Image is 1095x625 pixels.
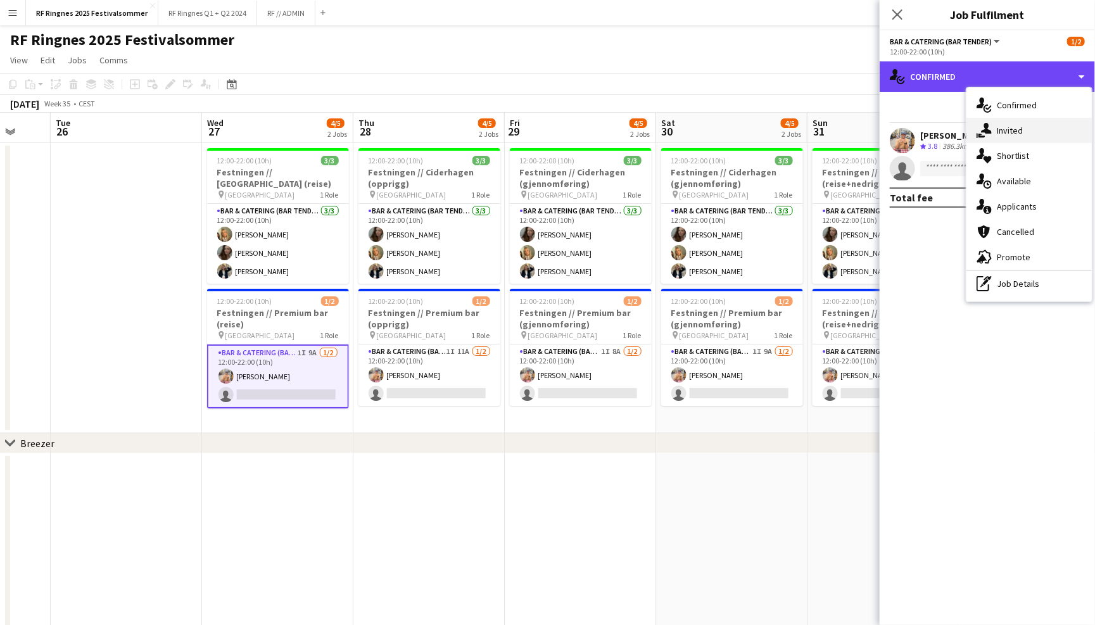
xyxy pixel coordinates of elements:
[42,99,73,108] span: Week 35
[966,244,1092,270] div: Promote
[207,148,349,284] app-job-card: 12:00-22:00 (10h)3/3Festningen // [GEOGRAPHIC_DATA] (reise) [GEOGRAPHIC_DATA]1 RoleBar & Catering...
[813,307,954,330] h3: Festningen // Premium bar (reise+nedrigg)
[831,331,901,340] span: [GEOGRAPHIC_DATA]
[813,148,954,284] app-job-card: 12:00-22:00 (10h)3/3Festningen // Ciderhagen (reise+nedrigg) [GEOGRAPHIC_DATA]1 RoleBar & Caterin...
[10,98,39,110] div: [DATE]
[813,344,954,406] app-card-role: Bar & Catering (Bar Tender)1I9A1/212:00-22:00 (10h)[PERSON_NAME]
[207,289,349,408] div: 12:00-22:00 (10h)1/2Festningen // Premium bar (reise) [GEOGRAPHIC_DATA]1 RoleBar & Catering (Bar ...
[207,117,224,129] span: Wed
[661,117,675,129] span: Sat
[63,52,92,68] a: Jobs
[624,296,642,306] span: 1/2
[257,1,315,25] button: RF // ADMIN
[358,307,500,330] h3: Festningen // Premium bar (opprigg)
[472,156,490,165] span: 3/3
[928,141,937,151] span: 3.8
[880,61,1095,92] div: Confirmed
[358,344,500,406] app-card-role: Bar & Catering (Bar Tender)1I11A1/212:00-22:00 (10h)[PERSON_NAME]
[890,37,992,46] span: Bar & Catering (Bar Tender)
[358,204,500,284] app-card-role: Bar & Catering (Bar Tender)3/312:00-22:00 (10h)[PERSON_NAME][PERSON_NAME][PERSON_NAME]
[510,307,652,330] h3: Festningen // Premium bar (gjennomføring)
[20,437,54,450] div: Breezer
[661,289,803,406] app-job-card: 12:00-22:00 (10h)1/2Festningen // Premium bar (gjennomføring) [GEOGRAPHIC_DATA]1 RoleBar & Cateri...
[659,124,675,139] span: 30
[966,219,1092,244] div: Cancelled
[377,331,446,340] span: [GEOGRAPHIC_DATA]
[357,124,374,139] span: 28
[775,331,793,340] span: 1 Role
[358,117,374,129] span: Thu
[823,156,878,165] span: 12:00-22:00 (10h)
[813,167,954,189] h3: Festningen // Ciderhagen (reise+nedrigg)
[10,30,234,49] h1: RF Ringnes 2025 Festivalsommer
[225,331,295,340] span: [GEOGRAPHIC_DATA]
[630,118,647,128] span: 4/5
[510,148,652,284] app-job-card: 12:00-22:00 (10h)3/3Festningen // Ciderhagen (gjennomføring) [GEOGRAPHIC_DATA]1 RoleBar & Caterin...
[782,129,801,139] div: 2 Jobs
[520,296,575,306] span: 12:00-22:00 (10h)
[510,204,652,284] app-card-role: Bar & Catering (Bar Tender)3/312:00-22:00 (10h)[PERSON_NAME][PERSON_NAME][PERSON_NAME]
[68,54,87,66] span: Jobs
[99,54,128,66] span: Comms
[327,129,347,139] div: 2 Jobs
[680,331,749,340] span: [GEOGRAPHIC_DATA]
[158,1,257,25] button: RF Ringnes Q1 + Q2 2024
[775,190,793,199] span: 1 Role
[966,92,1092,118] div: Confirmed
[217,296,272,306] span: 12:00-22:00 (10h)
[661,167,803,189] h3: Festningen // Ciderhagen (gjennomføring)
[661,344,803,406] app-card-role: Bar & Catering (Bar Tender)1I9A1/212:00-22:00 (10h)[PERSON_NAME]
[35,52,60,68] a: Edit
[207,204,349,284] app-card-role: Bar & Catering (Bar Tender)3/312:00-22:00 (10h)[PERSON_NAME][PERSON_NAME][PERSON_NAME]
[781,118,799,128] span: 4/5
[10,54,28,66] span: View
[217,156,272,165] span: 12:00-22:00 (10h)
[510,289,652,406] app-job-card: 12:00-22:00 (10h)1/2Festningen // Premium bar (gjennomføring) [GEOGRAPHIC_DATA]1 RoleBar & Cateri...
[890,191,933,204] div: Total fee
[207,167,349,189] h3: Festningen // [GEOGRAPHIC_DATA] (reise)
[966,143,1092,168] div: Shortlist
[813,289,954,406] app-job-card: 12:00-22:00 (10h)1/2Festningen // Premium bar (reise+nedrigg) [GEOGRAPHIC_DATA]1 RoleBar & Cateri...
[358,167,500,189] h3: Festningen // Ciderhagen (opprigg)
[661,148,803,284] app-job-card: 12:00-22:00 (10h)3/3Festningen // Ciderhagen (gjennomføring) [GEOGRAPHIC_DATA]1 RoleBar & Caterin...
[5,52,33,68] a: View
[94,52,133,68] a: Comms
[630,129,650,139] div: 2 Jobs
[680,190,749,199] span: [GEOGRAPHIC_DATA]
[207,344,349,408] app-card-role: Bar & Catering (Bar Tender)1I9A1/212:00-22:00 (10h)[PERSON_NAME]
[377,190,446,199] span: [GEOGRAPHIC_DATA]
[623,190,642,199] span: 1 Role
[880,6,1095,23] h3: Job Fulfilment
[369,296,424,306] span: 12:00-22:00 (10h)
[41,54,55,66] span: Edit
[225,190,295,199] span: [GEOGRAPHIC_DATA]
[520,156,575,165] span: 12:00-22:00 (10h)
[510,117,520,129] span: Fri
[890,47,1085,56] div: 12:00-22:00 (10h)
[358,148,500,284] div: 12:00-22:00 (10h)3/3Festningen // Ciderhagen (opprigg) [GEOGRAPHIC_DATA]1 RoleBar & Catering (Bar...
[966,271,1092,296] div: Job Details
[623,331,642,340] span: 1 Role
[472,331,490,340] span: 1 Role
[890,37,1002,46] button: Bar & Catering (Bar Tender)
[811,124,828,139] span: 31
[528,190,598,199] span: [GEOGRAPHIC_DATA]
[510,167,652,189] h3: Festningen // Ciderhagen (gjennomføring)
[54,124,70,139] span: 26
[624,156,642,165] span: 3/3
[369,156,424,165] span: 12:00-22:00 (10h)
[321,156,339,165] span: 3/3
[940,141,972,152] div: 386.3km
[358,289,500,406] div: 12:00-22:00 (10h)1/2Festningen // Premium bar (opprigg) [GEOGRAPHIC_DATA]1 RoleBar & Catering (Ba...
[671,156,726,165] span: 12:00-22:00 (10h)
[661,204,803,284] app-card-role: Bar & Catering (Bar Tender)3/312:00-22:00 (10h)[PERSON_NAME][PERSON_NAME][PERSON_NAME]
[671,296,726,306] span: 12:00-22:00 (10h)
[813,117,828,129] span: Sun
[775,156,793,165] span: 3/3
[823,296,878,306] span: 12:00-22:00 (10h)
